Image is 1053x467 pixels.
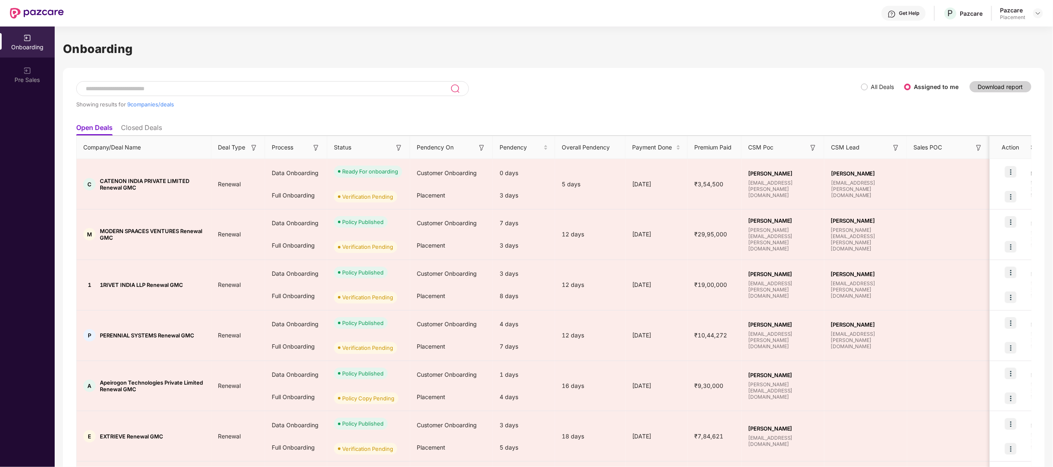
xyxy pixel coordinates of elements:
th: Overall Pendency [555,136,626,159]
div: 12 days [555,280,626,289]
div: Get Help [899,10,920,17]
div: [DATE] [626,280,688,289]
div: C [83,178,96,190]
span: [PERSON_NAME] [831,271,901,277]
span: Customer Onboarding [417,421,477,428]
div: Policy Published [342,369,384,378]
div: Full Onboarding [265,234,327,257]
span: Apeirogon Technologies Private Limited Renewal GMC [100,379,205,392]
th: Action [990,136,1031,159]
span: [PERSON_NAME][EMAIL_ADDRESS][PERSON_NAME][DOMAIN_NAME] [748,227,818,252]
span: [PERSON_NAME][EMAIL_ADDRESS][DOMAIN_NAME] [748,381,818,400]
div: 1 days [493,363,555,386]
img: svg+xml;base64,PHN2ZyBpZD0iSGVscC0zMngzMiIgeG1sbnM9Imh0dHA6Ly93d3cudzMub3JnLzIwMDAvc3ZnIiB3aWR0aD... [888,10,896,18]
span: [PERSON_NAME] [831,217,901,224]
div: 1 [83,279,96,291]
div: Data Onboarding [265,162,327,184]
span: Placement [417,292,445,299]
div: 3 days [493,234,555,257]
span: [PERSON_NAME][EMAIL_ADDRESS][PERSON_NAME][DOMAIN_NAME] [831,227,901,252]
img: svg+xml;base64,PHN2ZyBpZD0iRHJvcGRvd24tMzJ4MzIiIHhtbG5zPSJodHRwOi8vd3d3LnczLm9yZy8yMDAwL3N2ZyIgd2... [1035,10,1041,17]
div: 7 days [493,335,555,358]
span: Placement [417,242,445,249]
span: [EMAIL_ADDRESS][PERSON_NAME][DOMAIN_NAME] [831,280,901,299]
img: svg+xml;base64,PHN2ZyB3aWR0aD0iMjAiIGhlaWdodD0iMjAiIHZpZXdCb3g9IjAgMCAyMCAyMCIgZmlsbD0ibm9uZSIgeG... [23,67,31,75]
div: Full Onboarding [265,335,327,358]
img: icon [1005,241,1017,253]
span: Renewal [211,332,247,339]
img: New Pazcare Logo [10,8,64,19]
span: ₹19,00,000 [688,281,734,288]
li: Open Deals [76,123,113,135]
span: Payment Done [632,143,674,152]
span: [PERSON_NAME] [748,372,818,378]
div: 4 days [493,386,555,408]
div: Full Onboarding [265,184,327,207]
div: Verification Pending [342,344,393,352]
span: [PERSON_NAME] [748,271,818,277]
span: [PERSON_NAME] [748,170,818,177]
span: [EMAIL_ADDRESS][DOMAIN_NAME] [748,435,818,447]
img: svg+xml;base64,PHN2ZyB3aWR0aD0iMTYiIGhlaWdodD0iMTYiIHZpZXdCb3g9IjAgMCAxNiAxNiIgZmlsbD0ibm9uZSIgeG... [975,144,983,152]
span: [EMAIL_ADDRESS][PERSON_NAME][DOMAIN_NAME] [831,331,901,349]
div: Data Onboarding [265,212,327,234]
span: CATENON INDIA PRIVATE LIMITED Renewal GMC [100,178,205,191]
span: PERENNIAL SYSTEMS Renewal GMC [100,332,194,339]
span: Status [334,143,351,152]
div: 3 days [493,184,555,207]
img: svg+xml;base64,PHN2ZyB3aWR0aD0iMjAiIGhlaWdodD0iMjAiIHZpZXdCb3g9IjAgMCAyMCAyMCIgZmlsbD0ibm9uZSIgeG... [23,34,31,42]
div: Verification Pending [342,445,393,453]
div: Policy Copy Pending [342,394,394,402]
th: Pendency [493,136,555,159]
span: Placement [417,192,445,199]
span: ₹7,84,621 [688,433,730,440]
img: icon [1005,443,1017,455]
div: M [83,228,96,241]
div: Full Onboarding [265,285,327,307]
div: [DATE] [626,381,688,390]
span: Renewal [211,181,247,188]
span: Deal Type [218,143,245,152]
span: [PERSON_NAME] [831,321,901,328]
div: E [83,430,96,443]
th: Payment Done [626,136,688,159]
span: Customer Onboarding [417,320,477,327]
img: icon [1005,368,1017,379]
div: Policy Published [342,419,384,428]
div: Verification Pending [342,193,393,201]
div: Placement [1000,14,1026,21]
div: 5 days [493,436,555,459]
span: Placement [417,444,445,451]
span: [EMAIL_ADDRESS][PERSON_NAME][DOMAIN_NAME] [748,331,818,349]
img: icon [1005,216,1017,228]
span: Placement [417,393,445,400]
span: MODERN SPAACES VENTURES Renewal GMC [100,228,205,241]
span: Pendency On [417,143,454,152]
div: 4 days [493,313,555,335]
div: Full Onboarding [265,436,327,459]
div: P [83,329,96,342]
span: Sales POC [914,143,942,152]
span: ₹9,30,000 [688,382,730,389]
span: [EMAIL_ADDRESS][PERSON_NAME][DOMAIN_NAME] [748,280,818,299]
button: Download report [970,81,1031,92]
span: Renewal [211,231,247,238]
img: icon [1005,418,1017,430]
span: Renewal [211,281,247,288]
span: Process [272,143,293,152]
span: ₹29,95,000 [688,231,734,238]
img: svg+xml;base64,PHN2ZyB3aWR0aD0iMTYiIGhlaWdodD0iMTYiIHZpZXdCb3g9IjAgMCAxNiAxNiIgZmlsbD0ibm9uZSIgeG... [250,144,258,152]
div: 8 days [493,285,555,307]
div: Pazcare [960,10,983,17]
span: EXTRIEVE Renewal GMC [100,433,163,440]
span: [EMAIL_ADDRESS][PERSON_NAME][DOMAIN_NAME] [831,180,901,198]
label: Assigned to me [914,83,959,90]
h1: Onboarding [63,40,1045,58]
div: Policy Published [342,218,384,226]
span: CSM Lead [831,143,860,152]
div: 18 days [555,432,626,441]
span: CSM Poc [748,143,773,152]
div: [DATE] [626,331,688,340]
span: [EMAIL_ADDRESS][PERSON_NAME][DOMAIN_NAME] [748,180,818,198]
span: 9 companies/deals [127,101,174,108]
